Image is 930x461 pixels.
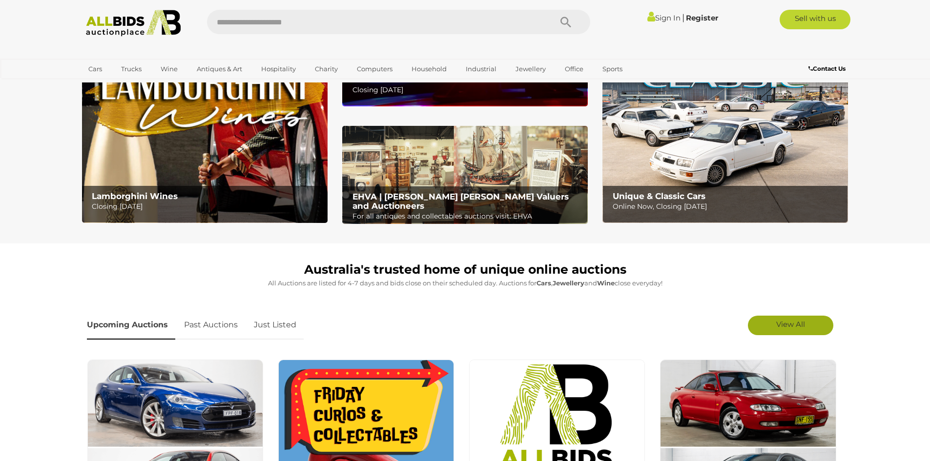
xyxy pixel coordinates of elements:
[613,200,843,213] p: Online Now, Closing [DATE]
[82,8,328,223] img: Lamborghini Wines
[92,200,322,213] p: Closing [DATE]
[405,61,453,77] a: Household
[553,279,584,287] strong: Jewellery
[342,126,588,224] img: EHVA | Evans Hastings Valuers and Auctioneers
[602,8,848,223] a: Unique & Classic Cars Unique & Classic Cars Online Now, Closing [DATE]
[352,192,569,211] b: EHVA | [PERSON_NAME] [PERSON_NAME] Valuers and Auctioneers
[602,8,848,223] img: Unique & Classic Cars
[808,65,846,72] b: Contact Us
[247,311,304,340] a: Just Listed
[541,10,590,34] button: Search
[459,61,503,77] a: Industrial
[682,12,684,23] span: |
[190,61,248,77] a: Antiques & Art
[352,84,582,96] p: Closing [DATE]
[808,63,848,74] a: Contact Us
[177,311,245,340] a: Past Auctions
[537,279,551,287] strong: Cars
[352,210,582,222] p: For all antiques and collectables auctions visit: EHVA
[255,61,302,77] a: Hospitality
[81,10,186,37] img: Allbids.com.au
[92,191,178,201] b: Lamborghini Wines
[82,77,164,93] a: [GEOGRAPHIC_DATA]
[558,61,590,77] a: Office
[82,8,328,223] a: Lamborghini Wines Lamborghini Wines Closing [DATE]
[342,126,588,224] a: EHVA | Evans Hastings Valuers and Auctioneers EHVA | [PERSON_NAME] [PERSON_NAME] Valuers and Auct...
[776,320,805,329] span: View All
[115,61,148,77] a: Trucks
[351,61,399,77] a: Computers
[509,61,552,77] a: Jewellery
[613,191,705,201] b: Unique & Classic Cars
[647,13,681,22] a: Sign In
[87,263,844,277] h1: Australia's trusted home of unique online auctions
[87,311,175,340] a: Upcoming Auctions
[82,61,108,77] a: Cars
[154,61,184,77] a: Wine
[748,316,833,335] a: View All
[596,61,629,77] a: Sports
[309,61,344,77] a: Charity
[780,10,850,29] a: Sell with us
[597,279,615,287] strong: Wine
[87,278,844,289] p: All Auctions are listed for 4-7 days and bids close on their scheduled day. Auctions for , and cl...
[686,13,718,22] a: Register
